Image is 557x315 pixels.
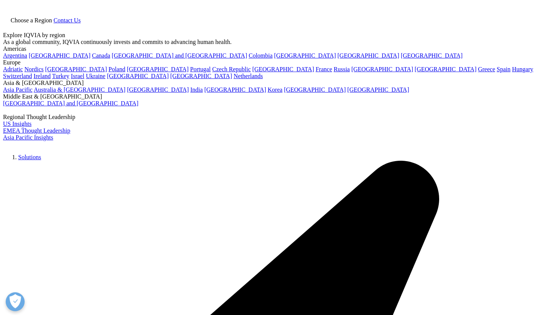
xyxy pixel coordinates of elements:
[401,52,463,59] a: [GEOGRAPHIC_DATA]
[334,66,350,72] a: Russia
[107,73,169,79] a: [GEOGRAPHIC_DATA]
[18,154,41,160] a: Solutions
[52,73,69,79] a: Turkey
[3,86,33,93] a: Asia Pacific
[3,100,138,107] a: [GEOGRAPHIC_DATA] and [GEOGRAPHIC_DATA]
[86,73,106,79] a: Ukraine
[190,86,203,93] a: India
[3,32,554,39] div: Explore IQVIA by region
[415,66,476,72] a: [GEOGRAPHIC_DATA]
[512,66,533,72] a: Hungary
[3,127,70,134] a: EMEA Thought Leadership
[6,292,25,311] button: Ouvrir le centre de préférences
[127,66,189,72] a: [GEOGRAPHIC_DATA]
[92,52,110,59] a: Canada
[316,66,332,72] a: France
[252,66,314,72] a: [GEOGRAPHIC_DATA]
[3,121,31,127] a: US Insights
[71,73,84,79] a: Israel
[34,86,125,93] a: Australia & [GEOGRAPHIC_DATA]
[249,52,272,59] a: Colombia
[478,66,495,72] a: Greece
[190,66,211,72] a: Portugal
[3,93,554,100] div: Middle East & [GEOGRAPHIC_DATA]
[24,66,44,72] a: Nordics
[233,73,263,79] a: Netherlands
[3,45,554,52] div: Americas
[3,52,27,59] a: Argentina
[3,114,554,121] div: Regional Thought Leadership
[29,52,91,59] a: [GEOGRAPHIC_DATA]
[274,52,336,59] a: [GEOGRAPHIC_DATA]
[108,66,125,72] a: Poland
[268,86,282,93] a: Korea
[497,66,510,72] a: Spain
[212,66,251,72] a: Czech Republic
[338,52,399,59] a: [GEOGRAPHIC_DATA]
[127,86,189,93] a: [GEOGRAPHIC_DATA]
[3,39,554,45] div: As a global community, IQVIA continuously invests and commits to advancing human health.
[45,66,107,72] a: [GEOGRAPHIC_DATA]
[347,86,409,93] a: [GEOGRAPHIC_DATA]
[204,86,266,93] a: [GEOGRAPHIC_DATA]
[112,52,247,59] a: [GEOGRAPHIC_DATA] and [GEOGRAPHIC_DATA]
[3,66,23,72] a: Adriatic
[53,17,81,24] a: Contact Us
[351,66,413,72] a: [GEOGRAPHIC_DATA]
[3,59,554,66] div: Europe
[3,73,32,79] a: Switzerland
[33,73,50,79] a: Ireland
[284,86,346,93] a: [GEOGRAPHIC_DATA]
[3,134,53,141] a: Asia Pacific Insights
[11,17,52,24] span: Choose a Region
[170,73,232,79] a: [GEOGRAPHIC_DATA]
[3,80,554,86] div: Asia & [GEOGRAPHIC_DATA]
